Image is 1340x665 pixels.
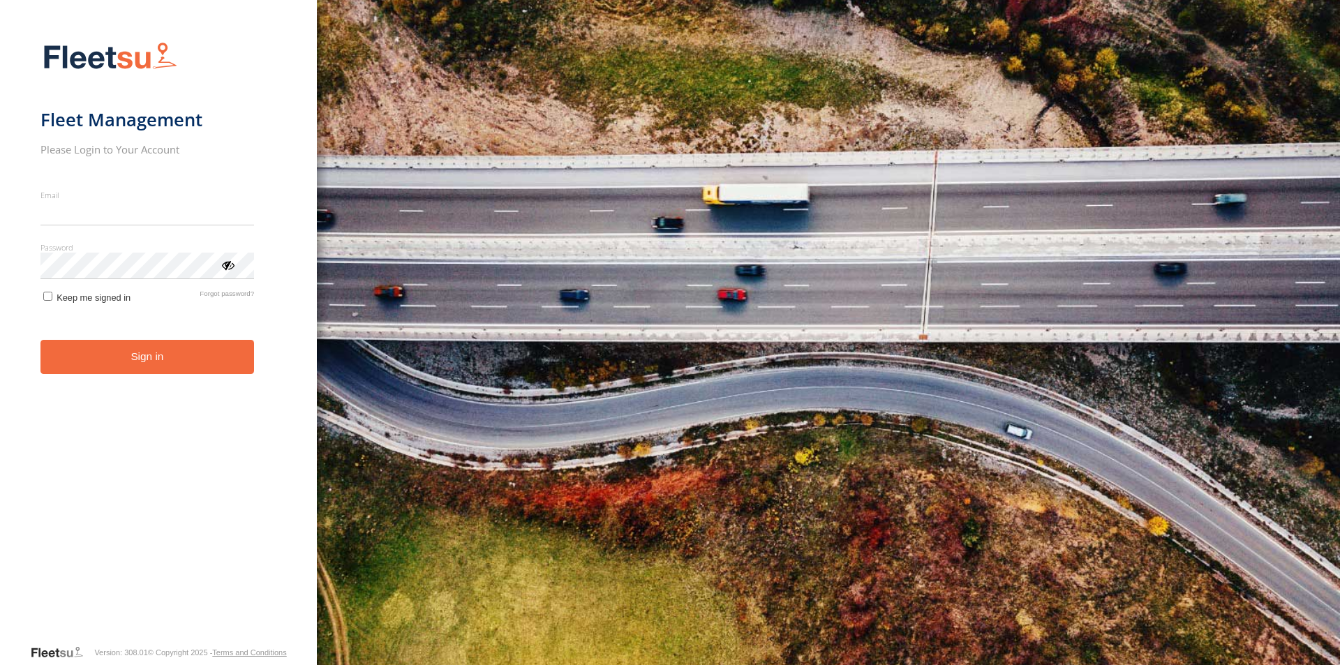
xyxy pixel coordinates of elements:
h1: Fleet Management [40,108,255,131]
h2: Please Login to Your Account [40,142,255,156]
div: ViewPassword [221,257,234,271]
img: Fleetsu [40,39,180,75]
button: Sign in [40,340,255,374]
a: Forgot password? [200,290,254,303]
div: Version: 308.01 [94,648,147,657]
form: main [40,33,277,644]
div: © Copyright 2025 - [148,648,287,657]
a: Terms and Conditions [212,648,286,657]
a: Visit our Website [30,645,94,659]
span: Keep me signed in [57,292,131,303]
label: Password [40,242,255,253]
input: Keep me signed in [43,292,52,301]
label: Email [40,190,255,200]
